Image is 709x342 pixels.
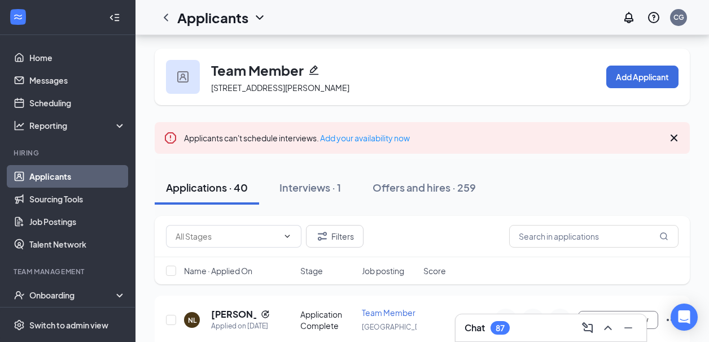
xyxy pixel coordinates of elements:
[579,319,597,337] button: ComposeMessage
[29,289,116,301] div: Onboarding
[601,321,615,335] svg: ChevronUp
[667,131,681,145] svg: Cross
[184,133,410,143] span: Applicants can't schedule interviews.
[14,289,25,301] svg: UserCheck
[166,180,248,194] div: Applications · 40
[29,233,126,256] a: Talent Network
[176,230,278,243] input: All Stages
[308,64,320,76] svg: Pencil
[606,66,679,88] button: Add Applicant
[211,60,304,80] h3: Team Member
[29,319,108,331] div: Switch to admin view
[261,310,270,319] svg: Reapply
[362,265,404,276] span: Job posting
[14,319,25,331] svg: Settings
[211,321,270,332] div: Applied on [DATE]
[211,83,349,93] span: [STREET_ADDRESS][PERSON_NAME]
[177,8,248,27] h1: Applicants
[29,165,126,188] a: Applicants
[316,230,329,243] svg: Filter
[362,308,415,318] span: Team Member
[306,225,364,248] button: Filter Filters
[12,11,24,23] svg: WorkstreamLogo
[619,319,637,337] button: Minimize
[14,148,124,158] div: Hiring
[622,11,636,24] svg: Notifications
[581,321,594,335] svg: ComposeMessage
[373,180,476,194] div: Offers and hires · 259
[29,120,126,131] div: Reporting
[659,232,668,241] svg: MagnifyingGlass
[211,308,256,321] h5: [PERSON_NAME]
[283,232,292,241] svg: ChevronDown
[29,210,126,233] a: Job Postings
[665,313,679,327] svg: Ellipses
[300,309,355,331] div: Application Complete
[300,265,323,276] span: Stage
[29,188,126,210] a: Sourcing Tools
[29,92,126,114] a: Scheduling
[578,311,658,329] button: Schedule Interview
[164,131,177,145] svg: Error
[109,12,120,23] svg: Collapse
[496,323,505,333] div: 87
[622,321,635,335] svg: Minimize
[509,225,679,248] input: Search in applications
[673,12,684,22] div: CG
[279,180,341,194] div: Interviews · 1
[188,315,196,325] div: NL
[671,304,698,331] div: Open Intercom Messenger
[177,71,189,83] img: user icon
[29,69,126,92] a: Messages
[362,323,434,331] span: [GEOGRAPHIC_DATA]
[423,265,446,276] span: Score
[184,265,252,276] span: Name · Applied On
[647,11,660,24] svg: QuestionInfo
[29,46,126,69] a: Home
[599,319,617,337] button: ChevronUp
[14,120,25,131] svg: Analysis
[14,267,124,276] div: Team Management
[465,322,485,334] h3: Chat
[320,133,410,143] a: Add your availability now
[253,11,266,24] svg: ChevronDown
[159,11,173,24] svg: ChevronLeft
